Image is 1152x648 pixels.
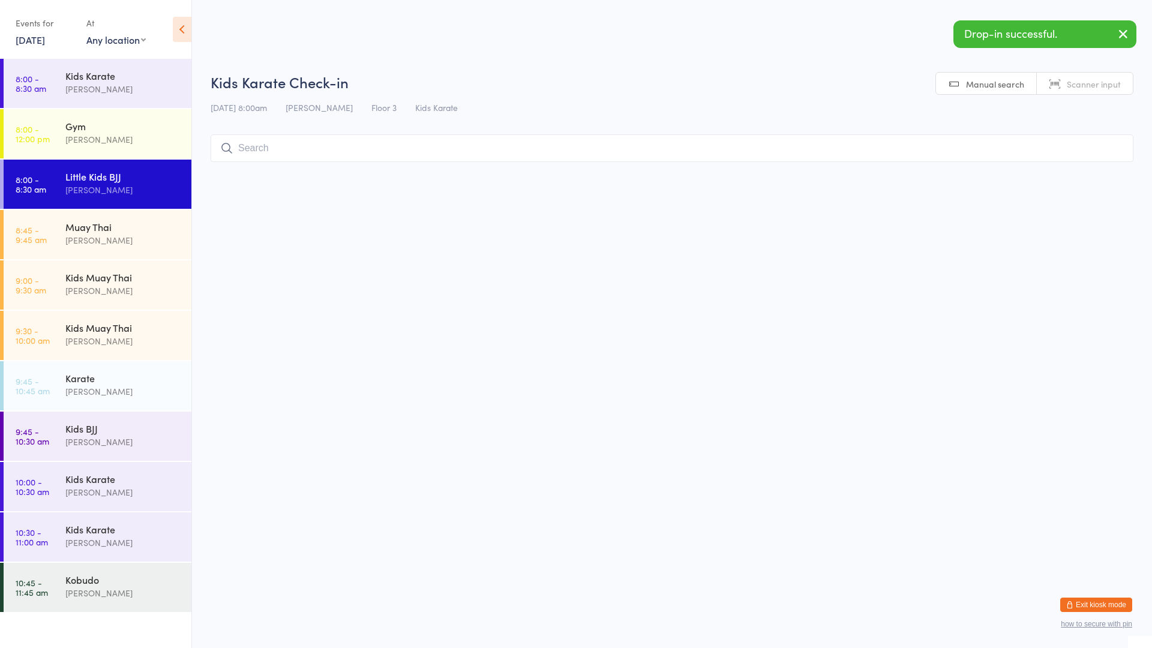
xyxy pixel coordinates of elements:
time: 8:00 - 12:00 pm [16,124,50,143]
time: 9:00 - 9:30 am [16,275,46,295]
div: [PERSON_NAME] [65,183,181,197]
div: Kids Muay Thai [65,271,181,284]
div: Kids Karate [65,472,181,485]
span: Kids Karate [415,101,458,113]
div: [PERSON_NAME] [65,536,181,550]
a: 10:00 -10:30 amKids Karate[PERSON_NAME] [4,462,191,511]
div: Kids Karate [65,69,181,82]
span: Floor 3 [371,101,397,113]
div: [PERSON_NAME] [65,82,181,96]
a: 9:00 -9:30 amKids Muay Thai[PERSON_NAME] [4,260,191,310]
div: [PERSON_NAME] [65,284,181,298]
input: Search [211,134,1133,162]
span: [DATE] 8:00am [211,101,267,113]
a: 9:45 -10:45 amKarate[PERSON_NAME] [4,361,191,410]
div: Drop-in successful. [953,20,1136,48]
div: Any location [86,33,146,46]
div: Kobudo [65,573,181,586]
span: Manual search [966,78,1024,90]
div: At [86,13,146,33]
div: Kids BJJ [65,422,181,435]
a: 9:45 -10:30 amKids BJJ[PERSON_NAME] [4,412,191,461]
button: Exit kiosk mode [1060,598,1132,612]
div: [PERSON_NAME] [65,385,181,398]
time: 10:00 - 10:30 am [16,477,49,496]
div: [PERSON_NAME] [65,435,181,449]
a: 9:30 -10:00 amKids Muay Thai[PERSON_NAME] [4,311,191,360]
span: [PERSON_NAME] [286,101,353,113]
button: how to secure with pin [1061,620,1132,628]
div: Kids Muay Thai [65,321,181,334]
a: 8:45 -9:45 amMuay Thai[PERSON_NAME] [4,210,191,259]
time: 9:45 - 10:30 am [16,427,49,446]
a: 10:30 -11:00 amKids Karate[PERSON_NAME] [4,512,191,562]
time: 10:30 - 11:00 am [16,527,48,547]
div: Gym [65,119,181,133]
div: [PERSON_NAME] [65,133,181,146]
time: 9:45 - 10:45 am [16,376,50,395]
time: 8:00 - 8:30 am [16,74,46,93]
div: [PERSON_NAME] [65,485,181,499]
h2: Kids Karate Check-in [211,72,1133,92]
div: Events for [16,13,74,33]
a: 8:00 -12:00 pmGym[PERSON_NAME] [4,109,191,158]
div: [PERSON_NAME] [65,334,181,348]
time: 9:30 - 10:00 am [16,326,50,345]
div: [PERSON_NAME] [65,233,181,247]
div: Kids Karate [65,523,181,536]
div: [PERSON_NAME] [65,586,181,600]
a: 8:00 -8:30 amKids Karate[PERSON_NAME] [4,59,191,108]
div: Little Kids BJJ [65,170,181,183]
span: Scanner input [1067,78,1121,90]
time: 10:45 - 11:45 am [16,578,48,597]
a: 10:45 -11:45 amKobudo[PERSON_NAME] [4,563,191,612]
time: 8:45 - 9:45 am [16,225,47,244]
div: Muay Thai [65,220,181,233]
a: [DATE] [16,33,45,46]
div: Karate [65,371,181,385]
time: 8:00 - 8:30 am [16,175,46,194]
a: 8:00 -8:30 amLittle Kids BJJ[PERSON_NAME] [4,160,191,209]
